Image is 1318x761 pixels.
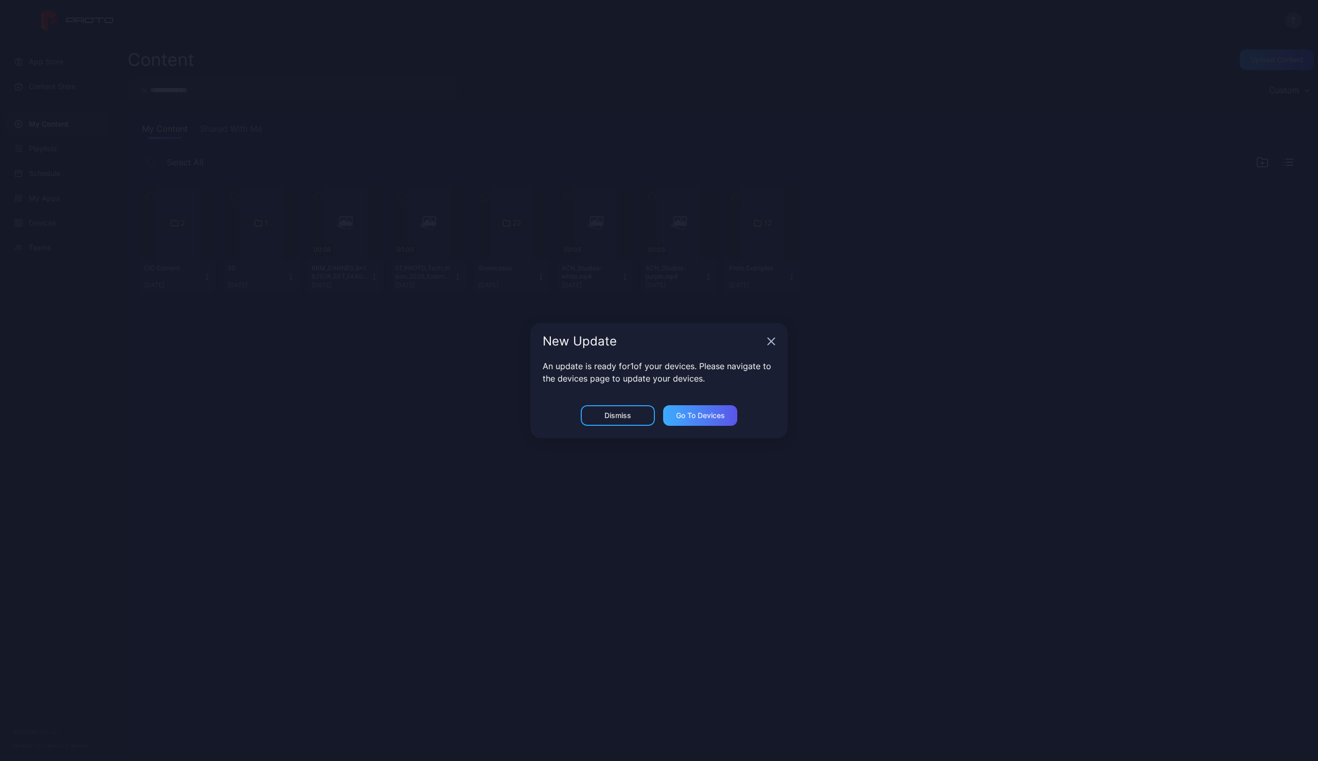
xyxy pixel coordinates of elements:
button: Dismiss [581,405,655,426]
div: New Update [543,335,763,348]
div: Go to devices [676,411,725,420]
div: Dismiss [604,411,631,420]
p: An update is ready for 1 of your devices. Please navigate to the devices page to update your devi... [543,360,775,385]
button: Go to devices [663,405,737,426]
